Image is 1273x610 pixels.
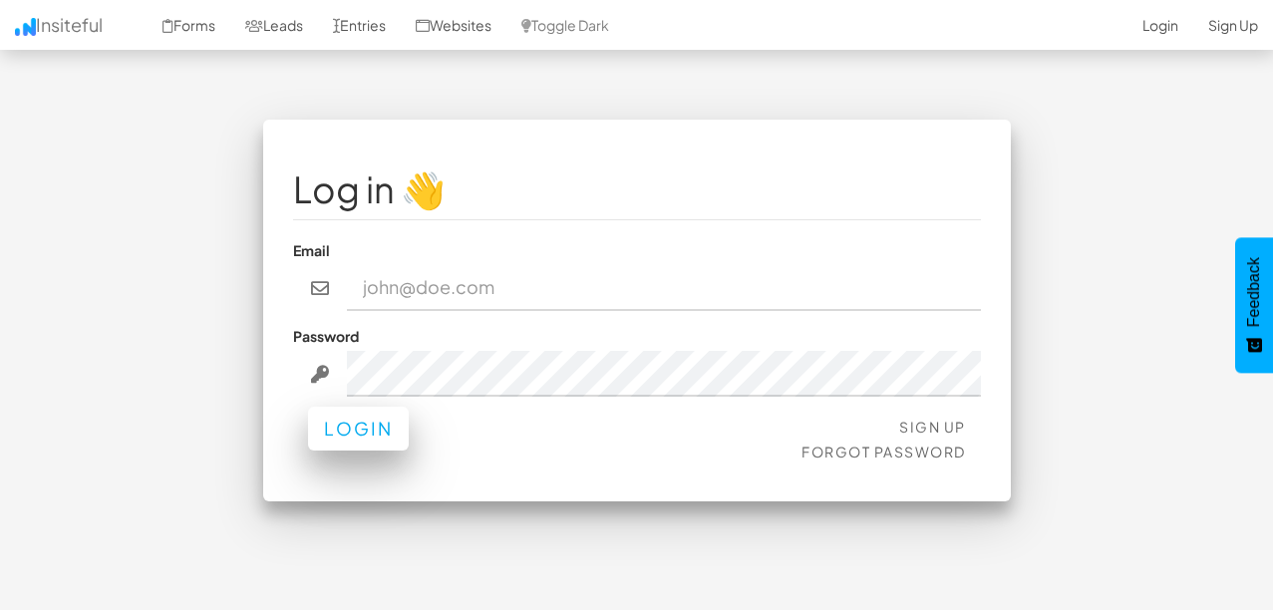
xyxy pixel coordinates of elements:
[293,169,981,209] h1: Log in 👋
[1245,257,1263,327] span: Feedback
[899,418,966,436] a: Sign Up
[15,18,36,36] img: icon.png
[1235,237,1273,373] button: Feedback - Show survey
[293,326,359,346] label: Password
[347,265,981,311] input: john@doe.com
[308,407,409,451] button: Login
[801,443,966,460] a: Forgot Password
[293,240,330,260] label: Email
